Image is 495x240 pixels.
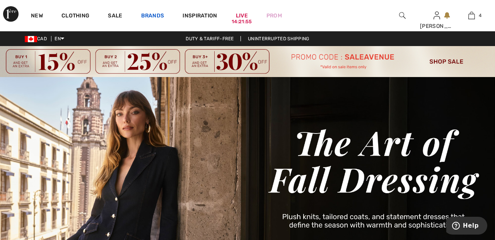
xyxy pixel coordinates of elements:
[108,12,122,21] a: Sale
[25,36,37,42] img: Canadian Dollar
[61,12,89,21] a: Clothing
[420,22,454,30] div: [PERSON_NAME]
[25,36,50,41] span: CAD
[399,11,406,20] img: search the website
[446,217,487,236] iframe: Opens a widget where you can find more information
[434,11,440,20] img: My Info
[434,12,440,19] a: Sign In
[236,12,248,20] a: Live14:21:55
[183,12,217,21] span: Inspiration
[468,11,475,20] img: My Bag
[141,12,164,21] a: Brands
[3,6,19,22] img: 1ère Avenue
[454,11,488,20] a: 4
[266,12,282,20] a: Prom
[232,18,252,26] div: 14:21:55
[31,12,43,21] a: New
[479,12,481,19] span: 4
[55,36,64,41] span: EN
